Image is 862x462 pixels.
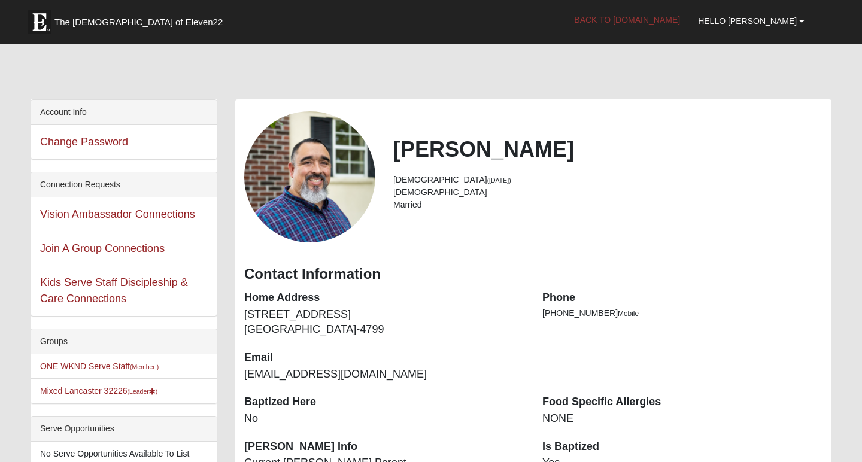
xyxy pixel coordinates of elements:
dd: [STREET_ADDRESS] [GEOGRAPHIC_DATA]-4799 [244,307,524,338]
a: Kids Serve Staff Discipleship & Care Connections [40,276,188,305]
h3: Contact Information [244,266,822,283]
li: [PHONE_NUMBER] [542,307,822,320]
dt: Food Specific Allergies [542,394,822,410]
span: The [DEMOGRAPHIC_DATA] of Eleven22 [54,16,223,28]
dt: Is Baptized [542,439,822,455]
span: Hello [PERSON_NAME] [698,16,797,26]
dt: Home Address [244,290,524,306]
li: Married [393,199,822,211]
div: Serve Opportunities [31,417,217,442]
a: Back to [DOMAIN_NAME] [565,5,689,35]
dt: Baptized Here [244,394,524,410]
dd: [EMAIL_ADDRESS][DOMAIN_NAME] [244,367,524,382]
dd: No [244,411,524,427]
dd: NONE [542,411,822,427]
h2: [PERSON_NAME] [393,136,822,162]
small: (Member ) [130,363,159,370]
a: View Fullsize Photo [244,111,375,242]
small: ([DATE]) [487,177,511,184]
a: Hello [PERSON_NAME] [689,6,814,36]
a: Vision Ambassador Connections [40,208,195,220]
img: Eleven22 logo [28,10,51,34]
a: Change Password [40,136,128,148]
dt: Email [244,350,524,366]
li: [DEMOGRAPHIC_DATA] [393,186,822,199]
dt: [PERSON_NAME] Info [244,439,524,455]
a: ONE WKND Serve Staff(Member ) [40,361,159,371]
div: Connection Requests [31,172,217,197]
div: Groups [31,329,217,354]
a: Mixed Lancaster 32226(Leader) [40,386,157,396]
div: Account Info [31,100,217,125]
a: Join A Group Connections [40,242,165,254]
span: Mobile [618,309,639,318]
a: The [DEMOGRAPHIC_DATA] of Eleven22 [22,4,261,34]
dt: Phone [542,290,822,306]
li: [DEMOGRAPHIC_DATA] [393,174,822,186]
small: (Leader ) [128,388,158,395]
